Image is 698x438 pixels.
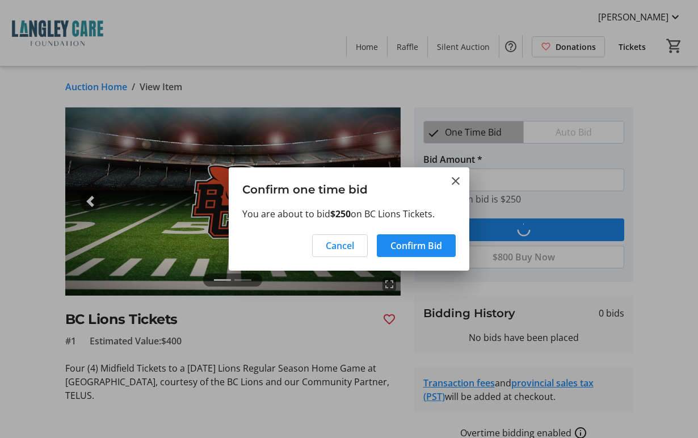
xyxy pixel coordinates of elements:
button: Confirm Bid [377,234,456,257]
strong: $250 [330,208,351,220]
p: You are about to bid on BC Lions Tickets. [242,207,456,221]
span: Confirm Bid [390,239,442,252]
h3: Confirm one time bid [229,167,469,207]
button: Close [449,174,462,188]
span: Cancel [326,239,354,252]
button: Cancel [312,234,368,257]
